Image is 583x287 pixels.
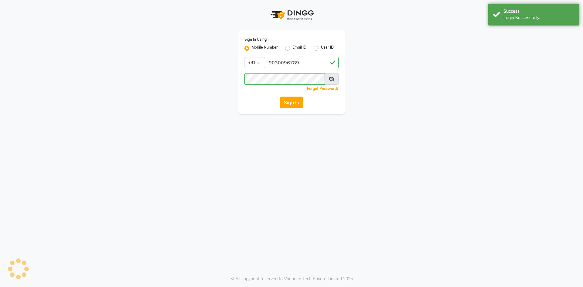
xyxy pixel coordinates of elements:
label: Mobile Number [252,45,278,52]
div: Login Successfully. [503,15,575,21]
label: Sign In Using: [244,37,268,42]
div: Success [503,8,575,15]
input: Username [244,73,325,85]
img: logo1.svg [267,6,316,24]
label: User ID [321,45,334,52]
button: Sign In [280,97,303,108]
input: Username [265,57,339,68]
label: Email ID [292,45,306,52]
a: Forgot Password? [307,86,339,91]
